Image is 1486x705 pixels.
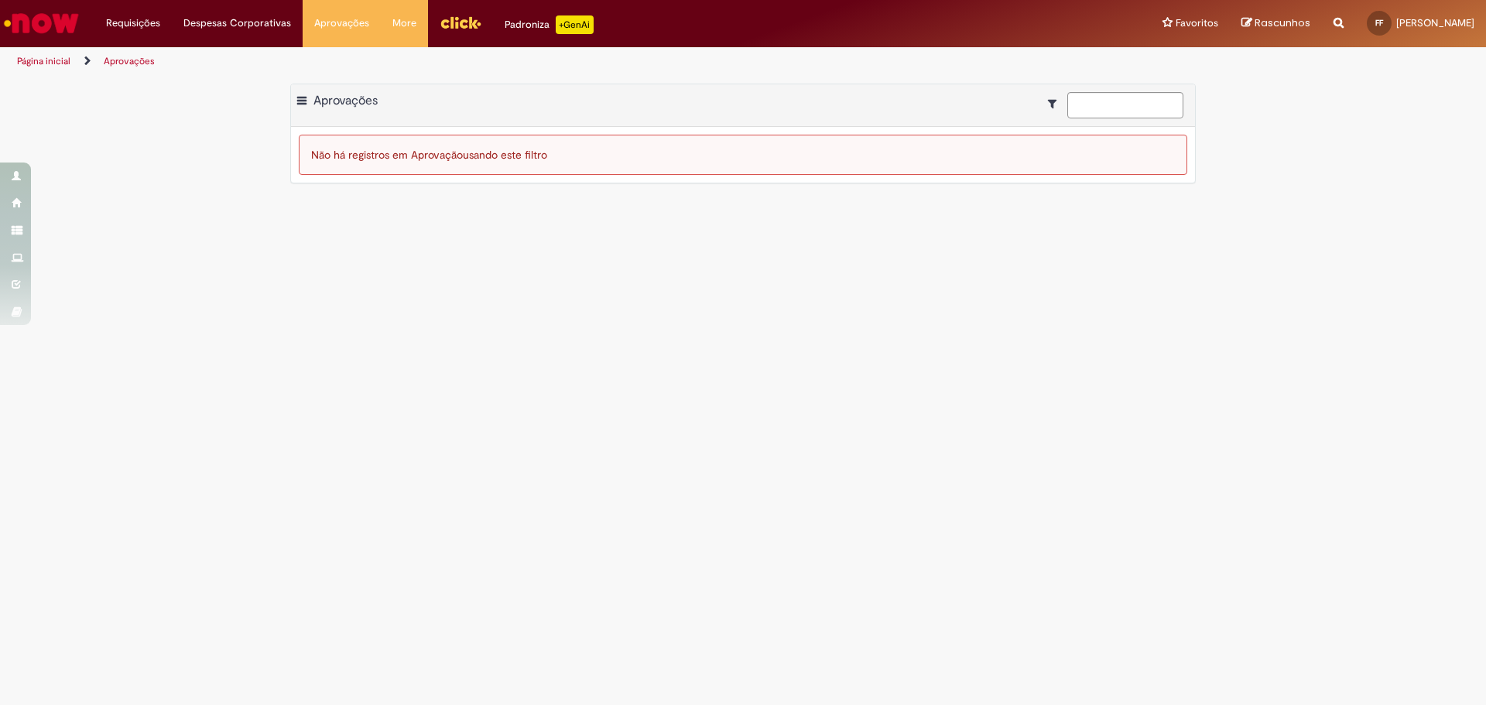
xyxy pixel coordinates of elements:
[17,55,70,67] a: Página inicial
[505,15,594,34] div: Padroniza
[12,47,979,76] ul: Trilhas de página
[2,8,81,39] img: ServiceNow
[463,148,547,162] span: usando este filtro
[313,93,378,108] span: Aprovações
[183,15,291,31] span: Despesas Corporativas
[299,135,1187,175] div: Não há registros em Aprovação
[440,11,481,34] img: click_logo_yellow_360x200.png
[1396,16,1474,29] span: [PERSON_NAME]
[1176,15,1218,31] span: Favoritos
[1375,18,1383,28] span: FF
[1241,16,1310,31] a: Rascunhos
[104,55,155,67] a: Aprovações
[106,15,160,31] span: Requisições
[1048,98,1064,109] i: Mostrar filtros para: Suas Solicitações
[392,15,416,31] span: More
[314,15,369,31] span: Aprovações
[556,15,594,34] p: +GenAi
[1255,15,1310,30] span: Rascunhos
